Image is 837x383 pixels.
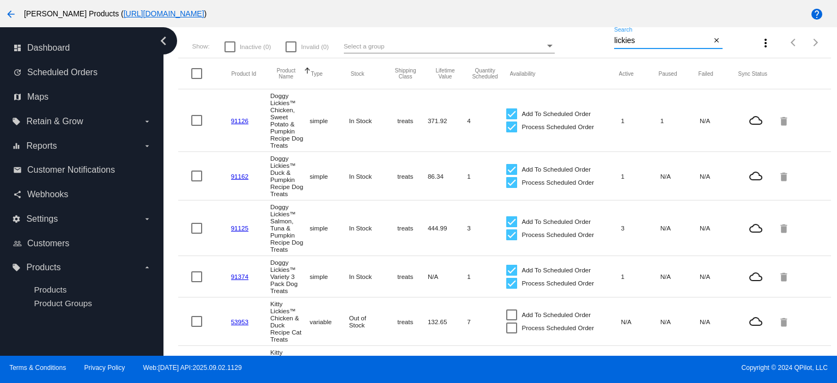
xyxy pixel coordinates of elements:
[428,315,467,328] mat-cell: 132.65
[13,88,151,106] a: map Maps
[428,114,467,127] mat-cell: 371.92
[270,89,310,151] mat-cell: Doggy Lickies™ Chicken, Sweet Potato & Pumpkin Recipe Dog Treats
[778,268,791,285] mat-icon: delete
[810,8,823,21] mat-icon: help
[27,92,48,102] span: Maps
[778,313,791,330] mat-icon: delete
[12,215,21,223] i: settings
[428,270,467,283] mat-cell: N/A
[660,270,700,283] mat-cell: N/A
[143,263,151,272] i: arrow_drop_down
[310,170,349,183] mat-cell: simple
[521,264,591,277] span: Add To Scheduled Order
[4,8,17,21] mat-icon: arrow_back
[13,239,22,248] i: people_outline
[778,168,791,185] mat-icon: delete
[143,364,242,372] a: Web:[DATE] API:2025.09.02.1129
[240,40,271,53] span: Inactive (0)
[311,70,323,77] button: Change sorting for ProductType
[660,170,700,183] mat-cell: N/A
[270,297,310,345] mat-cell: Kitty Lickies™ Chicken & Duck Recipe Cat Treats
[739,169,773,183] mat-icon: cloud_queue
[713,37,720,45] mat-icon: close
[389,270,428,283] mat-cell: treats
[271,68,301,80] button: Change sorting for ProductName
[27,239,69,248] span: Customers
[391,68,421,80] button: Change sorting for ShippingClass
[231,117,248,124] a: 91126
[521,321,594,335] span: Process Scheduled Order
[778,220,791,236] mat-icon: delete
[711,35,723,47] button: Clear
[521,120,594,133] span: Process Scheduled Order
[143,142,151,150] i: arrow_drop_down
[231,224,248,232] a: 91125
[467,315,506,328] mat-cell: 7
[13,186,151,203] a: share Webhooks
[143,117,151,126] i: arrow_drop_down
[26,117,83,126] span: Retain & Grow
[310,270,349,283] mat-cell: simple
[521,308,591,321] span: Add To Scheduled Order
[521,163,591,176] span: Add To Scheduled Order
[470,68,500,80] button: Change sorting for QuantityScheduled
[27,190,68,199] span: Webhooks
[26,214,58,224] span: Settings
[349,170,388,183] mat-cell: In Stock
[428,364,828,372] span: Copyright © 2024 QPilot, LLC
[521,228,594,241] span: Process Scheduled Order
[739,114,773,127] mat-icon: cloud_queue
[521,107,591,120] span: Add To Scheduled Order
[143,215,151,223] i: arrow_drop_down
[12,263,21,272] i: local_offer
[27,165,115,175] span: Customer Notifications
[739,270,773,283] mat-icon: cloud_queue
[12,117,21,126] i: local_offer
[660,222,700,234] mat-cell: N/A
[660,114,700,127] mat-cell: 1
[231,173,248,180] a: 91162
[660,315,700,328] mat-cell: N/A
[621,170,660,183] mat-cell: 1
[521,277,594,290] span: Process Scheduled Order
[349,270,388,283] mat-cell: In Stock
[34,299,92,308] a: Product Groups
[349,114,388,127] mat-cell: In Stock
[389,170,428,183] mat-cell: treats
[155,32,172,50] i: chevron_left
[270,256,310,297] mat-cell: Doggy Lickies™ Variety 3 Pack Dog Treats
[270,200,310,256] mat-cell: Doggy Lickies™ Salmon, Tuna & Pumpkin Recipe Dog Treats
[621,114,660,127] mat-cell: 1
[13,161,151,179] a: email Customer Notifications
[349,312,388,331] mat-cell: Out of Stock
[13,190,22,199] i: share
[349,222,388,234] mat-cell: In Stock
[510,71,619,77] mat-header-cell: Availability
[13,64,151,81] a: update Scheduled Orders
[310,315,349,328] mat-cell: variable
[13,44,22,52] i: dashboard
[428,170,467,183] mat-cell: 86.34
[231,318,248,325] a: 53953
[778,112,791,129] mat-icon: delete
[27,68,98,77] span: Scheduled Orders
[428,222,467,234] mat-cell: 444.99
[738,70,767,77] button: Change sorting for ValidationErrorCode
[344,40,555,53] mat-select: Select a group
[467,270,506,283] mat-cell: 1
[231,70,256,77] button: Change sorting for ExternalId
[310,222,349,234] mat-cell: simple
[621,315,660,328] mat-cell: N/A
[192,42,209,50] span: Show:
[310,114,349,127] mat-cell: simple
[759,37,772,50] mat-icon: more_vert
[13,166,22,174] i: email
[700,114,739,127] mat-cell: N/A
[84,364,125,372] a: Privacy Policy
[26,263,60,272] span: Products
[467,114,506,127] mat-cell: 4
[700,222,739,234] mat-cell: N/A
[389,114,428,127] mat-cell: treats
[619,70,634,77] button: Change sorting for TotalQuantityScheduledActive
[739,315,773,328] mat-icon: cloud_queue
